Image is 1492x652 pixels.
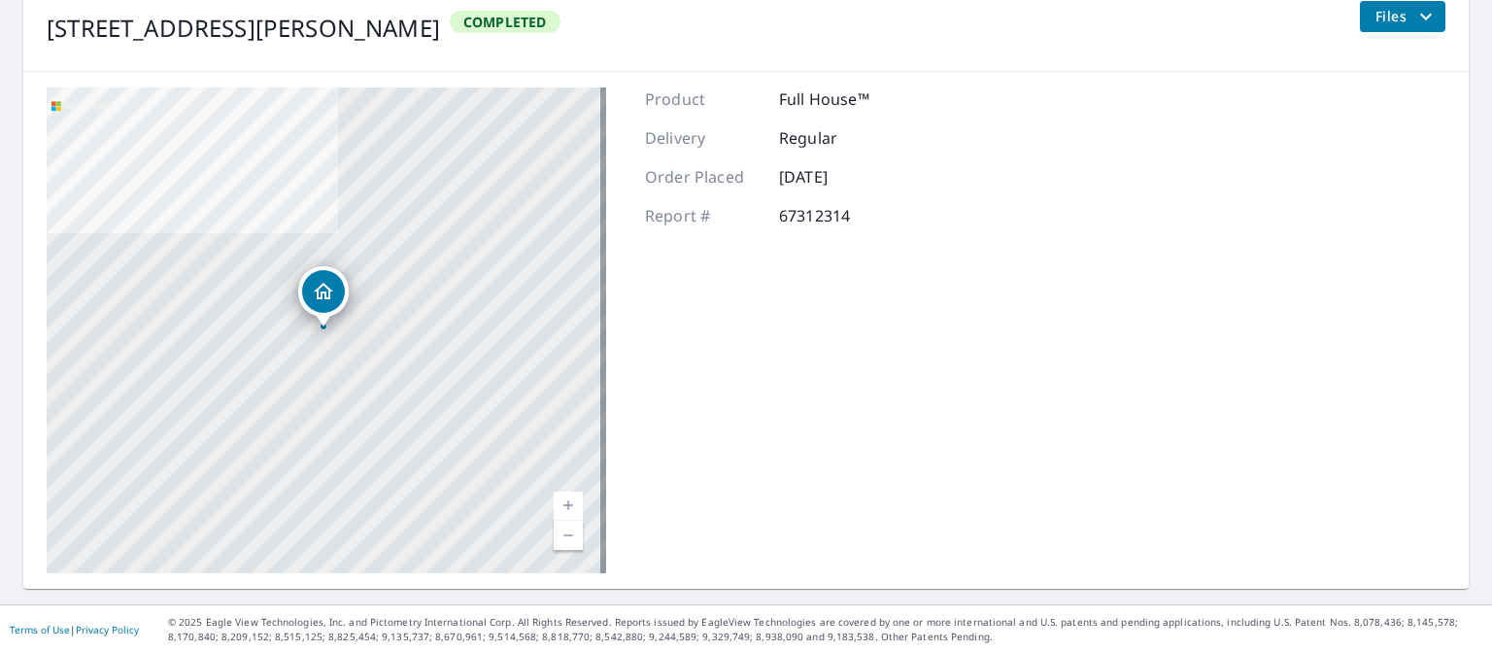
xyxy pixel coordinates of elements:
[10,624,139,635] p: |
[1359,1,1445,32] button: filesDropdownBtn-67312314
[779,87,896,111] p: Full House™
[1375,5,1438,28] span: Files
[645,87,762,111] p: Product
[298,266,349,326] div: Dropped pin, building 1, Residential property, 1516 Marshall St Little Rock, AR 72202
[76,623,139,636] a: Privacy Policy
[554,521,583,550] a: Current Level 17, Zoom Out
[645,126,762,150] p: Delivery
[645,204,762,227] p: Report #
[779,204,896,227] p: 67312314
[47,11,440,46] div: [STREET_ADDRESS][PERSON_NAME]
[645,165,762,189] p: Order Placed
[168,615,1482,644] p: © 2025 Eagle View Technologies, Inc. and Pictometry International Corp. All Rights Reserved. Repo...
[554,492,583,521] a: Current Level 17, Zoom In
[452,13,559,31] span: Completed
[10,623,70,636] a: Terms of Use
[779,126,896,150] p: Regular
[779,165,896,189] p: [DATE]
